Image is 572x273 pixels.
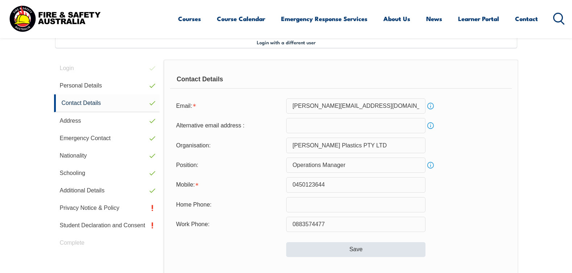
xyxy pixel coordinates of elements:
[425,101,436,111] a: Info
[54,164,160,182] a: Schooling
[170,99,286,113] div: Email is required.
[178,9,201,28] a: Courses
[286,242,425,257] button: Save
[170,119,286,133] div: Alternative email address :
[54,199,160,217] a: Privacy Notice & Policy
[286,177,425,192] input: Mobile numbers must be numeric, 10 characters and contain no spaces.
[426,9,442,28] a: News
[286,217,425,232] input: Phone numbers must be numeric, 10 characters and contain no spaces.
[170,198,286,212] div: Home Phone:
[515,9,538,28] a: Contact
[170,138,286,152] div: Organisation:
[170,70,511,89] div: Contact Details
[54,182,160,199] a: Additional Details
[217,9,265,28] a: Course Calendar
[54,217,160,234] a: Student Declaration and Consent
[54,130,160,147] a: Emergency Contact
[425,121,436,131] a: Info
[286,197,425,212] input: Phone numbers must be numeric, 10 characters and contain no spaces.
[54,147,160,164] a: Nationality
[425,160,436,170] a: Info
[170,217,286,231] div: Work Phone:
[458,9,499,28] a: Learner Portal
[54,77,160,94] a: Personal Details
[257,39,316,45] span: Login with a different user
[54,94,160,112] a: Contact Details
[281,9,367,28] a: Emergency Response Services
[170,178,286,192] div: Mobile is required.
[383,9,410,28] a: About Us
[54,112,160,130] a: Address
[170,158,286,172] div: Position:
